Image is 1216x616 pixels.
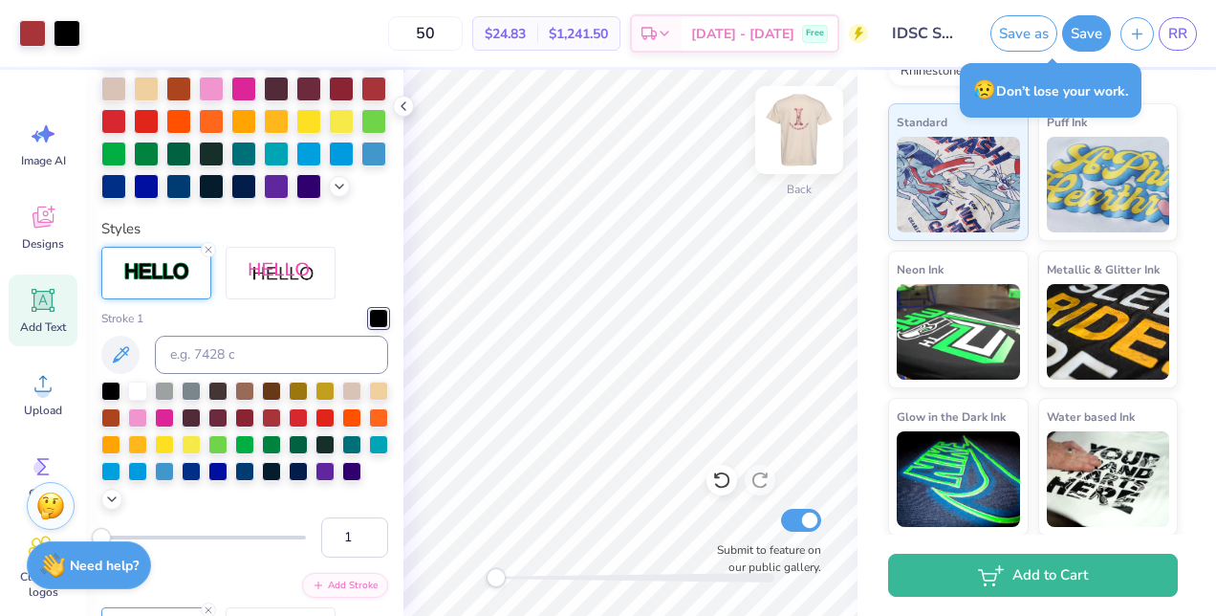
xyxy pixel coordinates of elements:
span: Metallic & Glitter Ink [1047,259,1160,279]
input: Untitled Design [878,14,971,53]
div: Accessibility label [92,528,111,547]
span: Upload [24,403,62,418]
div: Accessibility label [487,568,506,587]
img: Back [761,92,837,168]
span: 😥 [973,77,996,102]
button: Add to Cart [888,554,1178,597]
span: Designs [22,236,64,252]
span: $1,241.50 [549,24,608,44]
div: Back [787,181,812,198]
img: Shadow [248,261,315,285]
button: Save as [990,15,1057,52]
img: Standard [897,137,1020,232]
img: Metallic & Glitter Ink [1047,284,1170,380]
button: Save [1062,15,1111,52]
span: [DATE] - [DATE] [691,24,794,44]
span: Add Text [20,319,66,335]
span: Water based Ink [1047,407,1135,427]
input: – – [388,16,463,51]
img: Stroke [123,261,190,283]
label: Styles [101,218,141,240]
img: Puff Ink [1047,137,1170,232]
span: Free [806,27,824,40]
strong: Need help? [70,557,139,575]
span: Clipart & logos [11,569,75,600]
input: e.g. 7428 c [155,336,388,374]
span: Image AI [21,153,66,168]
span: $24.83 [485,24,526,44]
button: Add Stroke [302,573,388,598]
div: Don’t lose your work. [960,63,1141,118]
label: Submit to feature on our public gallery. [706,541,821,576]
img: Water based Ink [1047,431,1170,527]
a: RR [1159,17,1197,51]
div: Rhinestones [888,57,981,86]
img: Neon Ink [897,284,1020,380]
span: Neon Ink [897,259,944,279]
label: Stroke 1 [101,310,143,327]
span: RR [1168,23,1187,45]
img: Glow in the Dark Ink [897,431,1020,527]
span: Standard [897,112,947,132]
span: Glow in the Dark Ink [897,407,1006,427]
